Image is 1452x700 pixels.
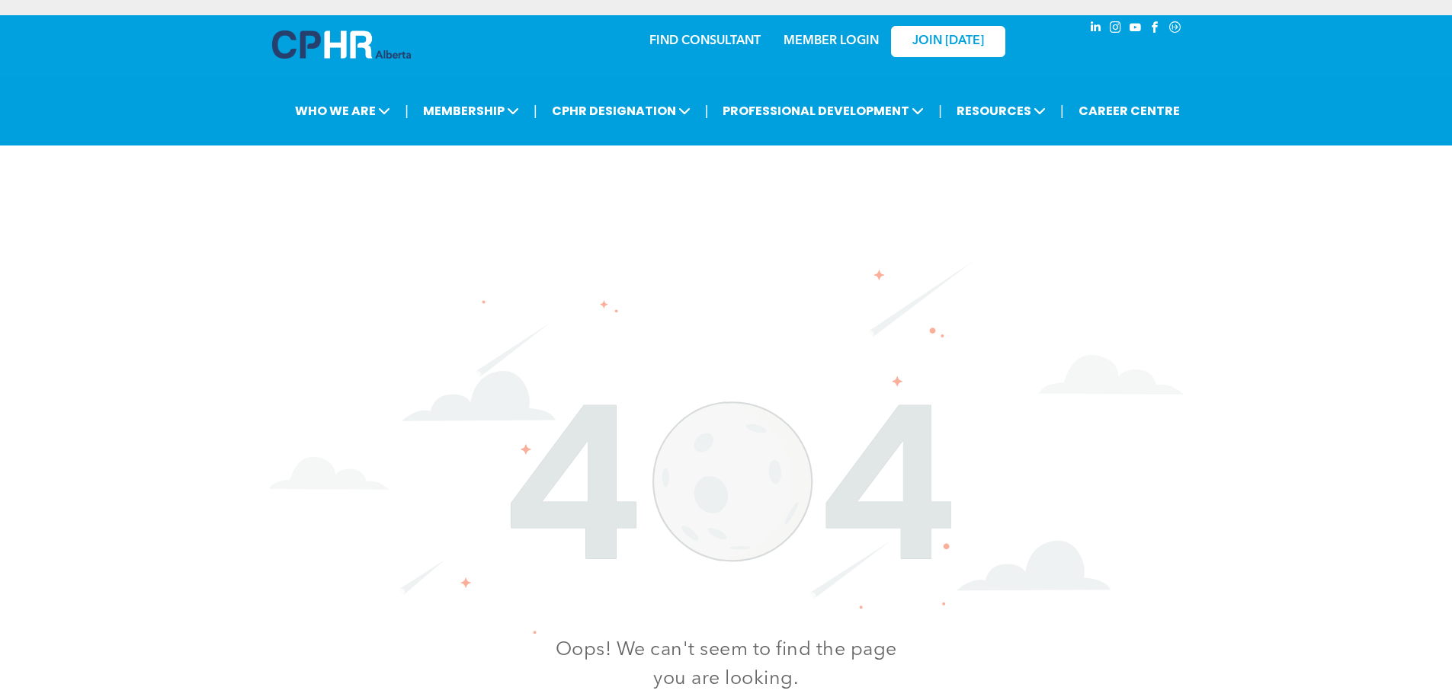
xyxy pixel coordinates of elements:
[891,26,1005,57] a: JOIN [DATE]
[952,97,1050,125] span: RESOURCES
[556,641,897,689] span: Oops! We can't seem to find the page you are looking.
[1167,19,1184,40] a: Social network
[418,97,524,125] span: MEMBERSHIP
[1107,19,1124,40] a: instagram
[912,34,984,49] span: JOIN [DATE]
[1060,95,1064,126] li: |
[290,97,395,125] span: WHO WE ARE
[272,30,411,59] img: A blue and white logo for cp alberta
[547,97,695,125] span: CPHR DESIGNATION
[1088,19,1104,40] a: linkedin
[534,95,537,126] li: |
[705,95,709,126] li: |
[269,260,1184,634] img: The number 404 is surrounded by clouds and stars on a white background.
[1074,97,1184,125] a: CAREER CENTRE
[718,97,928,125] span: PROFESSIONAL DEVELOPMENT
[784,35,879,47] a: MEMBER LOGIN
[938,95,942,126] li: |
[1147,19,1164,40] a: facebook
[405,95,409,126] li: |
[1127,19,1144,40] a: youtube
[649,35,761,47] a: FIND CONSULTANT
